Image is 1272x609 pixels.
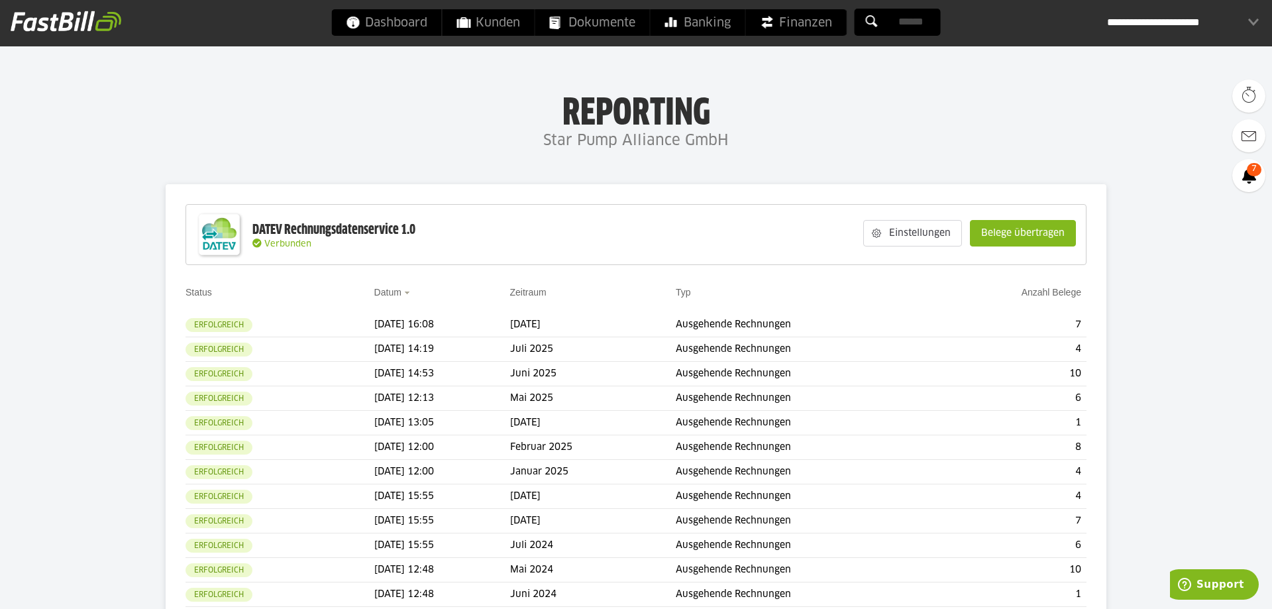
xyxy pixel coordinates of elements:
[676,558,938,582] td: Ausgehende Rechnungen
[535,9,650,36] a: Dokumente
[332,9,442,36] a: Dashboard
[676,509,938,533] td: Ausgehende Rechnungen
[185,490,252,504] sl-badge: Erfolgreich
[510,411,676,435] td: [DATE]
[510,533,676,558] td: Juli 2024
[550,9,635,36] span: Dokumente
[374,337,510,362] td: [DATE] 14:19
[746,9,847,36] a: Finanzen
[938,558,1086,582] td: 10
[510,460,676,484] td: Januar 2025
[676,386,938,411] td: Ausgehende Rechnungen
[457,9,520,36] span: Kunden
[676,337,938,362] td: Ausgehende Rechnungen
[374,509,510,533] td: [DATE] 15:55
[510,582,676,607] td: Juni 2024
[970,220,1076,247] sl-button: Belege übertragen
[676,435,938,460] td: Ausgehende Rechnungen
[374,313,510,337] td: [DATE] 16:08
[938,337,1086,362] td: 4
[374,582,510,607] td: [DATE] 12:48
[510,362,676,386] td: Juni 2025
[185,367,252,381] sl-badge: Erfolgreich
[185,539,252,553] sl-badge: Erfolgreich
[132,93,1139,128] h1: Reporting
[938,509,1086,533] td: 7
[264,240,311,249] span: Verbunden
[510,313,676,337] td: [DATE]
[185,392,252,406] sl-badge: Erfolgreich
[374,460,510,484] td: [DATE] 12:00
[938,460,1086,484] td: 4
[938,582,1086,607] td: 1
[510,337,676,362] td: Juli 2025
[374,558,510,582] td: [DATE] 12:48
[185,588,252,602] sl-badge: Erfolgreich
[404,292,413,294] img: sort_desc.gif
[676,313,938,337] td: Ausgehende Rechnungen
[510,484,676,509] td: [DATE]
[676,582,938,607] td: Ausgehende Rechnungen
[510,435,676,460] td: Februar 2025
[676,411,938,435] td: Ausgehende Rechnungen
[374,435,510,460] td: [DATE] 12:00
[374,484,510,509] td: [DATE] 15:55
[1232,159,1265,192] a: 7
[185,465,252,479] sl-badge: Erfolgreich
[938,411,1086,435] td: 1
[374,411,510,435] td: [DATE] 13:05
[11,11,121,32] img: fastbill_logo_white.png
[676,287,691,298] a: Typ
[510,509,676,533] td: [DATE]
[374,533,510,558] td: [DATE] 15:55
[938,362,1086,386] td: 10
[938,533,1086,558] td: 6
[1170,569,1259,602] iframe: Öffnet ein Widget, in dem Sie weitere Informationen finden
[510,386,676,411] td: Mai 2025
[676,362,938,386] td: Ausgehende Rechnungen
[863,220,962,247] sl-button: Einstellungen
[938,435,1086,460] td: 8
[676,484,938,509] td: Ausgehende Rechnungen
[185,514,252,528] sl-badge: Erfolgreich
[185,287,212,298] a: Status
[443,9,535,36] a: Kunden
[651,9,745,36] a: Banking
[1247,163,1261,176] span: 7
[676,460,938,484] td: Ausgehende Rechnungen
[761,9,832,36] span: Finanzen
[185,343,252,357] sl-badge: Erfolgreich
[676,533,938,558] td: Ausgehende Rechnungen
[938,313,1086,337] td: 7
[938,386,1086,411] td: 6
[374,287,401,298] a: Datum
[665,9,731,36] span: Banking
[185,416,252,430] sl-badge: Erfolgreich
[510,287,547,298] a: Zeitraum
[1022,287,1081,298] a: Anzahl Belege
[185,563,252,577] sl-badge: Erfolgreich
[185,441,252,455] sl-badge: Erfolgreich
[193,208,246,261] img: DATEV-Datenservice Logo
[252,221,415,239] div: DATEV Rechnungsdatenservice 1.0
[938,484,1086,509] td: 4
[185,318,252,332] sl-badge: Erfolgreich
[374,362,510,386] td: [DATE] 14:53
[510,558,676,582] td: Mai 2024
[374,386,510,411] td: [DATE] 12:13
[346,9,427,36] span: Dashboard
